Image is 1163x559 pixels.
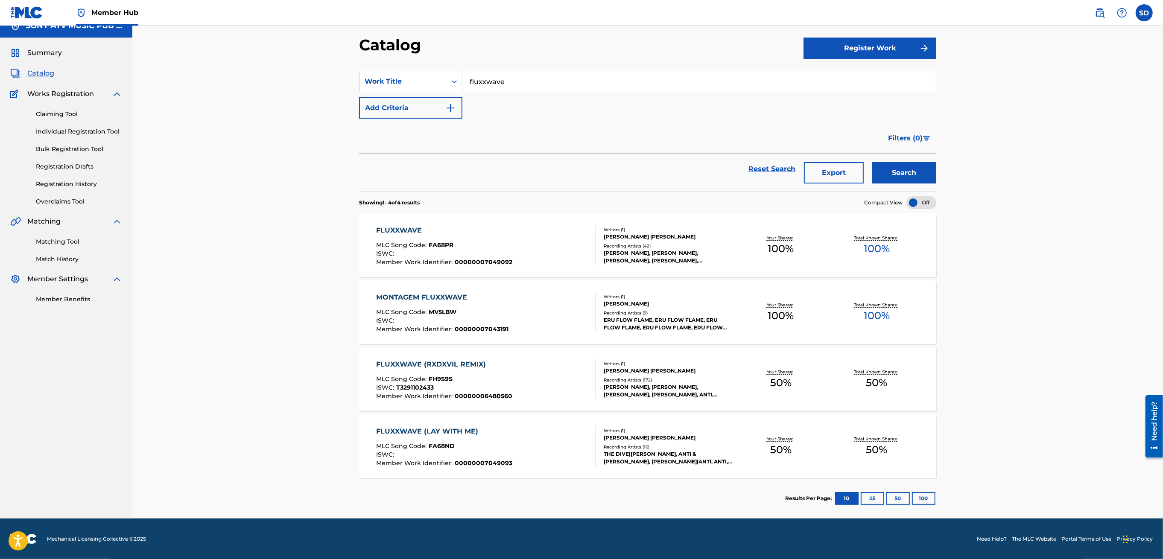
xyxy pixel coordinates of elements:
div: Recording Artists ( 42 ) [604,243,733,249]
div: User Menu [1136,4,1153,21]
img: MLC Logo [10,6,43,19]
iframe: Resource Center [1139,392,1163,461]
span: Member Settings [27,274,88,284]
a: Claiming Tool [36,110,122,119]
div: [PERSON_NAME] [PERSON_NAME] [604,367,733,375]
a: FLUXXWAVE (LAY WITH ME)MLC Song Code:FA68NDISWC:Member Work Identifier:00000007049093Writers (1)[... [359,414,936,478]
span: Filters ( 0 ) [888,133,923,143]
p: Total Known Shares: [854,436,900,442]
span: ISWC : [377,451,397,458]
img: Matching [10,216,21,227]
a: Bulk Registration Tool [36,145,122,154]
img: Works Registration [10,89,21,99]
img: expand [112,216,122,227]
div: [PERSON_NAME] [PERSON_NAME] [604,434,733,442]
span: 00000007043191 [455,325,509,333]
div: Work Title [365,76,441,87]
a: Matching Tool [36,237,122,246]
img: Summary [10,48,20,58]
button: Search [872,162,936,183]
span: Member Work Identifier : [377,325,455,333]
div: THE DIVE|[PERSON_NAME], ANTI & [PERSON_NAME], [PERSON_NAME]|ANTI, ANTI, [PERSON_NAME], [PERSON_NAME] [604,450,733,466]
div: Recording Artists ( 16 ) [604,444,733,450]
span: 00000006480560 [455,392,513,400]
div: [PERSON_NAME], [PERSON_NAME], [PERSON_NAME], [PERSON_NAME], [PERSON_NAME] [604,249,733,265]
span: Matching [27,216,61,227]
div: FLUXXWAVE (RXDXVIL REMIX) [377,359,513,370]
button: 25 [861,492,884,505]
div: [PERSON_NAME] [604,300,733,308]
span: MLC Song Code : [377,375,429,383]
a: Privacy Policy [1116,535,1153,543]
h5: SONY ATV MUSIC PUB LLC [26,21,122,31]
div: Writers ( 1 ) [604,227,733,233]
span: Member Work Identifier : [377,258,455,266]
button: Add Criteria [359,97,462,119]
a: Overclaims Tool [36,197,122,206]
button: Filters (0) [883,128,936,149]
span: 00000007049092 [455,258,513,266]
span: Member Work Identifier : [377,459,455,467]
span: 00000007049093 [455,459,513,467]
span: 50 % [770,442,792,457]
div: FLUXXWAVE (LAY WITH ME) [377,426,513,437]
p: Total Known Shares: [854,235,900,241]
p: Your Shares: [767,369,795,375]
span: Catalog [27,68,54,79]
a: Match History [36,255,122,264]
img: f7272a7cc735f4ea7f67.svg [919,43,929,53]
span: Summary [27,48,62,58]
span: MLC Song Code : [377,442,429,450]
p: Your Shares: [767,436,795,442]
p: Showing 1 - 4 of 4 results [359,199,420,207]
img: Accounts [10,21,20,31]
img: expand [112,274,122,284]
h2: Catalog [359,35,425,55]
span: 100 % [768,308,794,323]
img: 9d2ae6d4665cec9f34b9.svg [445,103,456,113]
span: 50 % [866,442,888,457]
form: Search Form [359,71,936,192]
span: 50 % [770,375,792,390]
div: [PERSON_NAME], [PERSON_NAME], [PERSON_NAME], [PERSON_NAME], ANTI,[PERSON_NAME] [604,383,733,399]
p: Results Per Page: [785,495,834,502]
a: Member Benefits [36,295,122,304]
img: Top Rightsholder [76,8,86,18]
span: 50 % [866,375,888,390]
button: 10 [835,492,859,505]
div: Drag [1123,527,1128,552]
span: MLC Song Code : [377,308,429,316]
span: MV5LBW [429,308,457,316]
div: [PERSON_NAME] [PERSON_NAME] [604,233,733,241]
a: FLUXXWAVE (RXDXVIL REMIX)MLC Song Code:FH9S9SISWC:T3291102433Member Work Identifier:0000000648056... [359,347,936,411]
img: search [1095,8,1105,18]
span: T3291102433 [397,384,434,391]
a: Registration Drafts [36,162,122,171]
a: CatalogCatalog [10,68,54,79]
div: Recording Artists ( 9 ) [604,310,733,316]
span: 100 % [864,308,890,323]
button: Export [804,162,864,183]
span: ISWC : [377,384,397,391]
span: ISWC : [377,250,397,257]
p: Total Known Shares: [854,302,900,308]
a: SummarySummary [10,48,62,58]
div: Writers ( 1 ) [604,428,733,434]
iframe: Chat Widget [1120,518,1163,559]
span: 100 % [864,241,890,256]
img: expand [112,89,122,99]
p: Your Shares: [767,235,795,241]
div: Help [1113,4,1131,21]
div: ERU FLOW FLAME, ERU FLOW FLAME, ERU FLOW FLAME, ERU FLOW FLAME, ERU FLOW FLAME [604,316,733,332]
a: Registration History [36,180,122,189]
p: Total Known Shares: [854,369,900,375]
span: FA68PR [429,241,454,249]
a: Need Help? [977,535,1007,543]
div: MONTAGEM FLUXXWAVE [377,292,509,303]
div: Recording Artists ( 172 ) [604,377,733,383]
button: 100 [912,492,935,505]
a: MONTAGEM FLUXXWAVEMLC Song Code:MV5LBWISWC:Member Work Identifier:00000007043191Writers (1)[PERSO... [359,280,936,344]
button: 50 [886,492,910,505]
span: 100 % [768,241,794,256]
